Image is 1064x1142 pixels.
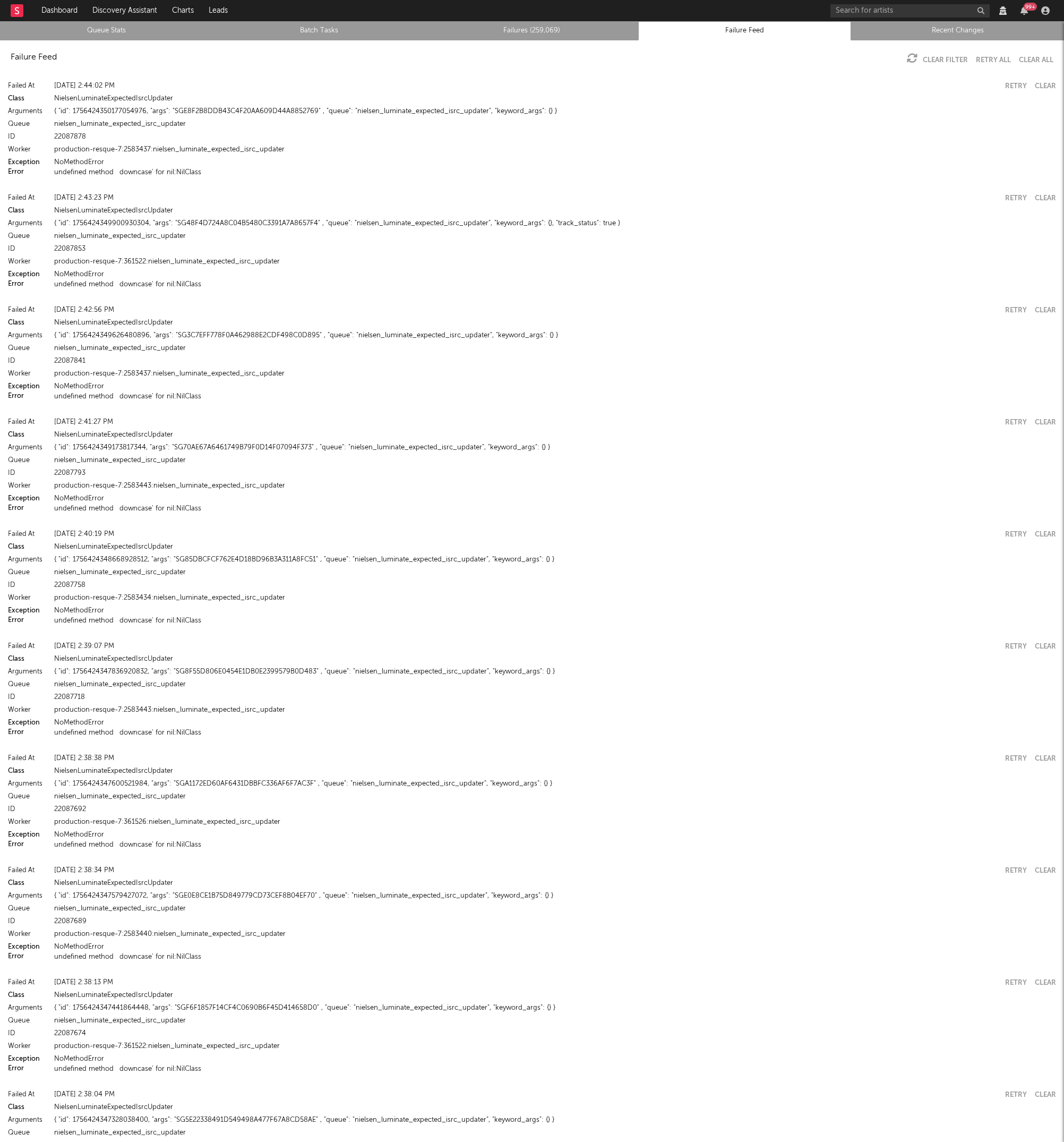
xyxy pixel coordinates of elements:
div: 22087878 [54,131,1056,143]
div: Failed At [8,192,50,204]
button: Retry [1005,867,1027,874]
button: Clear [1035,307,1056,314]
div: 22087689 [54,915,1056,928]
a: Recent Changes [857,24,1058,37]
a: Class [8,432,24,439]
div: production-resque-7:361522:nielsen_luminate_expected_isrc_updater [54,1040,1056,1053]
a: Class [8,992,24,999]
div: NoMethodError [54,604,1056,617]
div: production-resque-7:2583437:nielsen_luminate_expected_isrc_updater [54,368,1056,380]
a: Class [8,768,24,775]
button: Error [8,841,24,848]
div: 22087853 [54,243,1056,255]
div: NoMethodError [54,717,1056,729]
div: ID [8,691,50,704]
div: Failed At [8,1088,50,1101]
div: { "id": 1756424347579427072, "args": "SGE0E8CE1B75D849779CD73CEF8B04EF70" , "queue": "nielsen_lum... [54,890,1056,902]
div: ID [8,467,50,480]
div: { "id": 1756424347836920832, "args": "SG8F55D806E0454E1DB0E2399579B0D483" , "queue": "nielsen_lum... [54,666,1056,678]
button: Clear [1035,643,1056,650]
button: Clear [1035,979,1056,986]
button: undefined method `downcase' for nil:NilClass [54,169,201,176]
div: nielsen_luminate_expected_isrc_updater [54,342,1056,355]
button: undefined method `downcase' for nil:NilClass [54,841,201,848]
div: nielsen_luminate_expected_isrc_updater [54,790,1056,803]
div: NielsenLuminateExpectedIsrcUpdater [54,429,1056,441]
div: Failure Feed [11,51,57,64]
button: Clear All [1019,57,1053,64]
button: Retry [1005,1092,1027,1098]
div: { "id": 1756424347441864448, "args": "SGF6F1857F14CF4C0690B6F45D414658D0" , "queue": "nielsen_lum... [54,1002,1056,1015]
button: Clear [1035,83,1056,90]
div: [DATE] 2:38:04 PM [54,1088,997,1101]
div: NoMethodError [54,380,1056,393]
div: ID [8,355,50,368]
button: Retry [1005,83,1027,90]
div: [DATE] 2:44:02 PM [54,80,997,92]
div: NoMethodError [54,492,1056,505]
button: undefined method `downcase' for nil:NilClass [54,1066,201,1072]
div: Worker [8,816,50,829]
button: undefined method `downcase' for nil:NilClass [54,729,201,736]
div: 22087718 [54,691,1056,704]
div: Queue [8,790,50,803]
div: Queue [8,342,50,355]
button: Clear [1035,1092,1056,1098]
button: Exception [8,1056,40,1063]
div: nielsen_luminate_expected_isrc_updater [54,454,1056,467]
div: Worker [8,592,50,604]
div: NoMethodError [54,1053,1056,1066]
a: Class [8,1104,24,1111]
div: NoMethodError [54,829,1056,841]
div: production-resque-7:361526:nielsen_luminate_expected_isrc_updater [54,816,1056,829]
a: Exception [8,496,40,502]
a: Exception [8,944,40,951]
div: ID [8,131,50,143]
div: Queue [8,566,50,579]
div: Arguments [8,890,50,902]
div: NielsenLuminateExpectedIsrcUpdater [54,92,1056,105]
button: Clear [1035,755,1056,762]
button: Retry [1005,979,1027,986]
div: Worker [8,1040,50,1053]
input: Search for artists [830,4,990,18]
div: Worker [8,480,50,492]
div: Failed At [8,80,50,92]
a: Clear Filter [923,57,968,64]
div: nielsen_luminate_expected_isrc_updater [54,902,1056,915]
button: Clear [1035,867,1056,874]
button: Retry All [976,57,1011,64]
a: Batch Tasks [219,24,420,37]
div: production-resque-7:2583437:nielsen_luminate_expected_isrc_updater [54,143,1056,156]
button: Clear [1035,531,1056,538]
button: Error [8,953,24,960]
div: [DATE] 2:38:34 PM [54,864,997,877]
a: Class [8,208,24,215]
button: Retry [1005,307,1027,314]
a: Class [8,656,24,663]
div: Failed At [8,752,50,765]
button: Retry [1005,195,1027,202]
div: { "id": 1756424349900930304, "args": "SG48F4D724A8C04B5480C3391A7A8657F4" , "queue": "nielsen_lum... [54,217,1056,230]
a: Exception [8,159,40,166]
div: Worker [8,928,50,941]
button: Exception [8,383,40,390]
button: Error [8,281,24,288]
a: Failures (259,069) [432,24,633,37]
a: Exception [8,832,40,839]
div: production-resque-7:2583443:nielsen_luminate_expected_isrc_updater [54,704,1056,717]
div: NielsenLuminateExpectedIsrcUpdater [54,1101,1056,1114]
a: Class [8,96,24,103]
div: [DATE] 2:38:13 PM [54,976,997,989]
a: Queue Stats [6,24,207,37]
div: NielsenLuminateExpectedIsrcUpdater [54,541,1056,553]
button: Class [8,320,24,327]
div: nielsen_luminate_expected_isrc_updater [54,1015,1056,1027]
div: Arguments [8,1114,50,1127]
div: NielsenLuminateExpectedIsrcUpdater [54,653,1056,666]
div: Worker [8,255,50,268]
